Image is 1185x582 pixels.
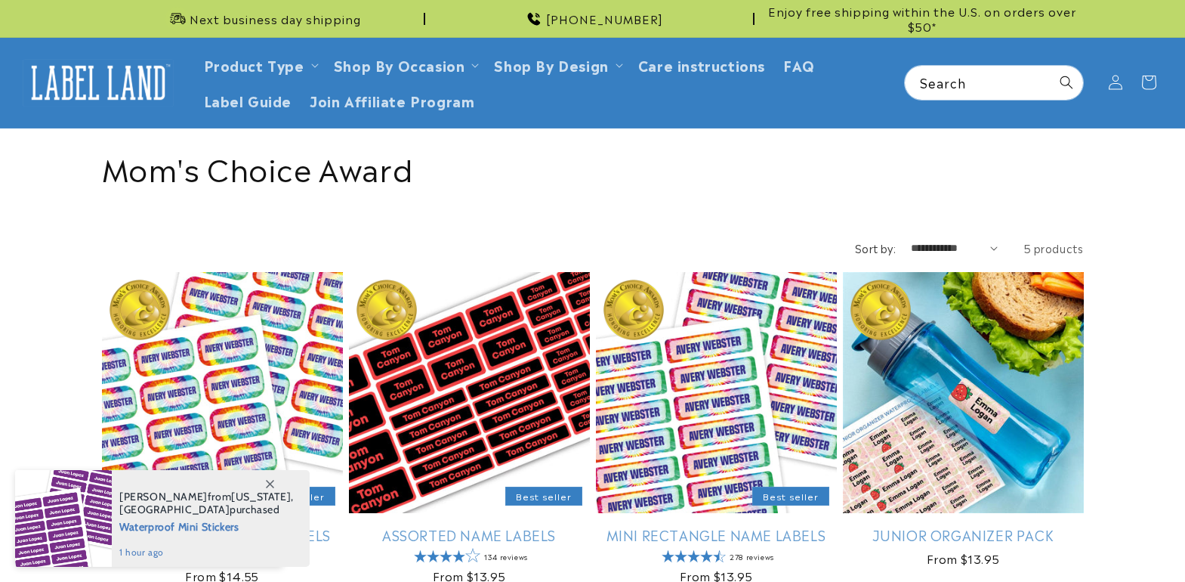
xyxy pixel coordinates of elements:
[494,54,608,75] a: Shop By Design
[843,526,1084,543] a: Junior Organizer Pack
[204,54,304,75] a: Product Type
[783,56,815,73] span: FAQ
[195,47,325,82] summary: Product Type
[310,91,474,109] span: Join Affiliate Program
[629,47,774,82] a: Care instructions
[119,503,230,516] span: [GEOGRAPHIC_DATA]
[1050,66,1083,99] button: Search
[204,91,292,109] span: Label Guide
[102,147,1084,187] h1: Mom's Choice Award
[119,490,208,503] span: [PERSON_NAME]
[546,11,663,26] span: [PHONE_NUMBER]
[334,56,465,73] span: Shop By Occasion
[596,526,837,543] a: Mini Rectangle Name Labels
[301,82,483,118] a: Join Affiliate Program
[761,4,1084,33] span: Enjoy free shipping within the U.S. on orders over $50*
[119,491,294,516] span: from , purchased
[855,240,896,255] label: Sort by:
[325,47,486,82] summary: Shop By Occasion
[1034,517,1170,567] iframe: Gorgias live chat messenger
[23,59,174,106] img: Label Land
[231,490,291,503] span: [US_STATE]
[638,56,765,73] span: Care instructions
[195,82,301,118] a: Label Guide
[1024,240,1084,255] span: 5 products
[349,526,590,543] a: Assorted Name Labels
[774,47,824,82] a: FAQ
[17,54,180,112] a: Label Land
[485,47,628,82] summary: Shop By Design
[190,11,361,26] span: Next business day shipping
